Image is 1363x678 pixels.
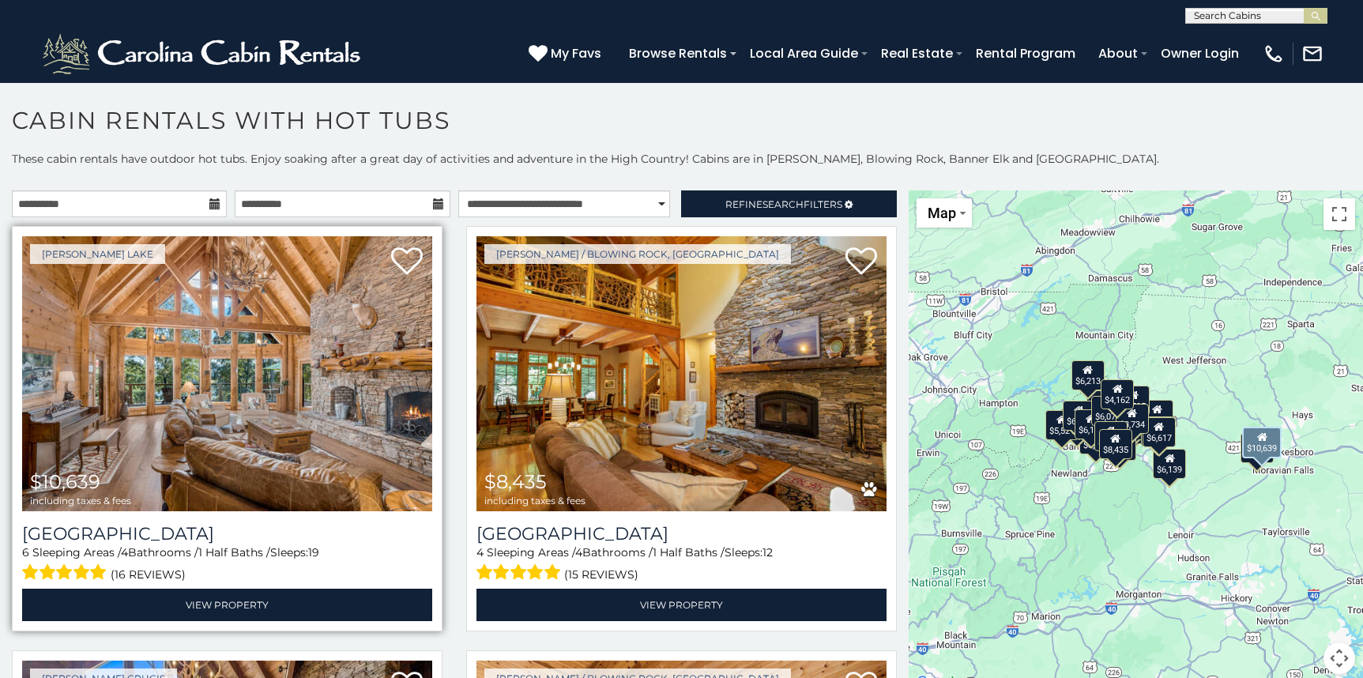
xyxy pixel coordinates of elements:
[111,564,186,585] span: (16 reviews)
[1154,449,1187,479] div: $6,139
[845,246,877,279] a: Add to favorites
[30,495,131,506] span: including taxes & fees
[476,523,887,544] h3: Mountain Song Lodge
[484,495,585,506] span: including taxes & fees
[653,545,725,559] span: 1 Half Baths /
[476,523,887,544] a: [GEOGRAPHIC_DATA]
[476,236,887,511] img: Mountain Song Lodge
[1087,390,1120,420] div: $8,093
[1263,43,1285,65] img: phone-regular-white.png
[1323,642,1355,674] button: Map camera controls
[484,470,547,493] span: $8,435
[873,40,961,67] a: Real Estate
[1101,379,1135,409] div: $4,162
[22,523,432,544] a: [GEOGRAPHIC_DATA]
[725,198,842,210] span: Refine Filters
[1075,409,1108,439] div: $6,191
[1099,429,1132,459] div: $8,435
[22,236,432,511] img: Lake Haven Lodge
[551,43,601,63] span: My Favs
[681,190,896,217] a: RefineSearchFilters
[22,523,432,544] h3: Lake Haven Lodge
[1301,43,1323,65] img: mail-regular-white.png
[564,564,638,585] span: (15 reviews)
[40,30,367,77] img: White-1-2.png
[742,40,866,67] a: Local Area Guide
[476,545,484,559] span: 4
[308,545,319,559] span: 19
[1243,427,1282,458] div: $10,639
[529,43,605,64] a: My Favs
[1092,396,1125,426] div: $6,077
[476,544,887,585] div: Sleeping Areas / Bathrooms / Sleeps:
[1094,421,1128,451] div: $4,893
[575,545,582,559] span: 4
[484,244,791,264] a: [PERSON_NAME] / Blowing Rock, [GEOGRAPHIC_DATA]
[22,545,29,559] span: 6
[1143,417,1176,447] div: $6,617
[476,589,887,621] a: View Property
[1241,433,1274,463] div: $3,922
[121,545,128,559] span: 4
[917,198,972,228] button: Change map style
[1071,360,1105,390] div: $6,213
[1045,410,1079,440] div: $5,521
[762,545,773,559] span: 12
[1141,400,1174,430] div: $5,978
[198,545,270,559] span: 1 Half Baths /
[1323,198,1355,230] button: Toggle fullscreen view
[1116,404,1149,434] div: $3,734
[1063,401,1096,431] div: $6,896
[22,236,432,511] a: Lake Haven Lodge $10,639 including taxes & fees
[621,40,735,67] a: Browse Rentals
[30,470,100,493] span: $10,639
[928,205,956,221] span: Map
[1141,416,1174,446] div: $6,252
[30,244,165,264] a: [PERSON_NAME] Lake
[968,40,1083,67] a: Rental Program
[476,236,887,511] a: Mountain Song Lodge $8,435 including taxes & fees
[22,544,432,585] div: Sleeping Areas / Bathrooms / Sleeps:
[1153,40,1247,67] a: Owner Login
[762,198,804,210] span: Search
[22,589,432,621] a: View Property
[1090,40,1146,67] a: About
